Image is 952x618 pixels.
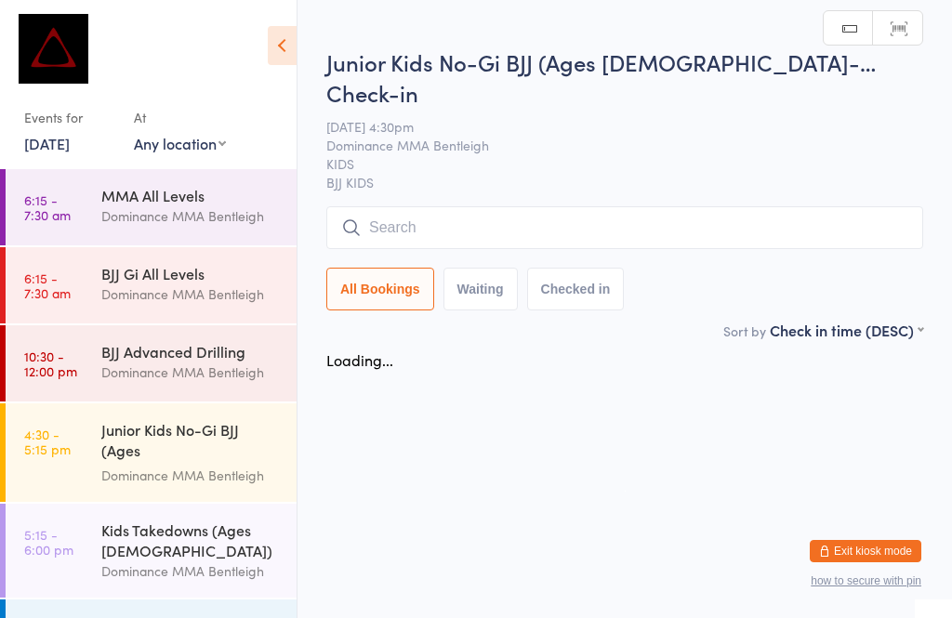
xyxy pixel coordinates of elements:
div: Dominance MMA Bentleigh [101,560,281,582]
div: Dominance MMA Bentleigh [101,465,281,486]
div: BJJ Gi All Levels [101,263,281,283]
button: All Bookings [326,268,434,310]
div: Check in time (DESC) [770,320,923,340]
div: BJJ Advanced Drilling [101,341,281,362]
span: BJJ KIDS [326,173,923,191]
span: KIDS [326,154,894,173]
button: Waiting [443,268,518,310]
div: Loading... [326,349,393,370]
div: Dominance MMA Bentleigh [101,283,281,305]
a: 6:15 -7:30 amMMA All LevelsDominance MMA Bentleigh [6,169,297,245]
time: 10:30 - 12:00 pm [24,348,77,378]
span: Dominance MMA Bentleigh [326,136,894,154]
div: Any location [134,133,226,153]
a: [DATE] [24,133,70,153]
div: Dominance MMA Bentleigh [101,205,281,227]
time: 6:15 - 7:30 am [24,270,71,300]
div: At [134,102,226,133]
div: Junior Kids No-Gi BJJ (Ages [DEMOGRAPHIC_DATA]) [101,419,281,465]
a: 5:15 -6:00 pmKids Takedowns (Ages [DEMOGRAPHIC_DATA])Dominance MMA Bentleigh [6,504,297,598]
div: MMA All Levels [101,185,281,205]
button: how to secure with pin [811,574,921,587]
label: Sort by [723,322,766,340]
time: 4:30 - 5:15 pm [24,427,71,456]
div: Events for [24,102,115,133]
a: 4:30 -5:15 pmJunior Kids No-Gi BJJ (Ages [DEMOGRAPHIC_DATA])Dominance MMA Bentleigh [6,403,297,502]
a: 6:15 -7:30 amBJJ Gi All LevelsDominance MMA Bentleigh [6,247,297,323]
h2: Junior Kids No-Gi BJJ (Ages [DEMOGRAPHIC_DATA]-… Check-in [326,46,923,108]
time: 5:15 - 6:00 pm [24,527,73,557]
button: Checked in [527,268,625,310]
time: 6:15 - 7:30 am [24,192,71,222]
div: Kids Takedowns (Ages [DEMOGRAPHIC_DATA]) [101,519,281,560]
span: [DATE] 4:30pm [326,117,894,136]
button: Exit kiosk mode [810,540,921,562]
input: Search [326,206,923,249]
a: 10:30 -12:00 pmBJJ Advanced DrillingDominance MMA Bentleigh [6,325,297,401]
div: Dominance MMA Bentleigh [101,362,281,383]
img: Dominance MMA Bentleigh [19,14,88,84]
